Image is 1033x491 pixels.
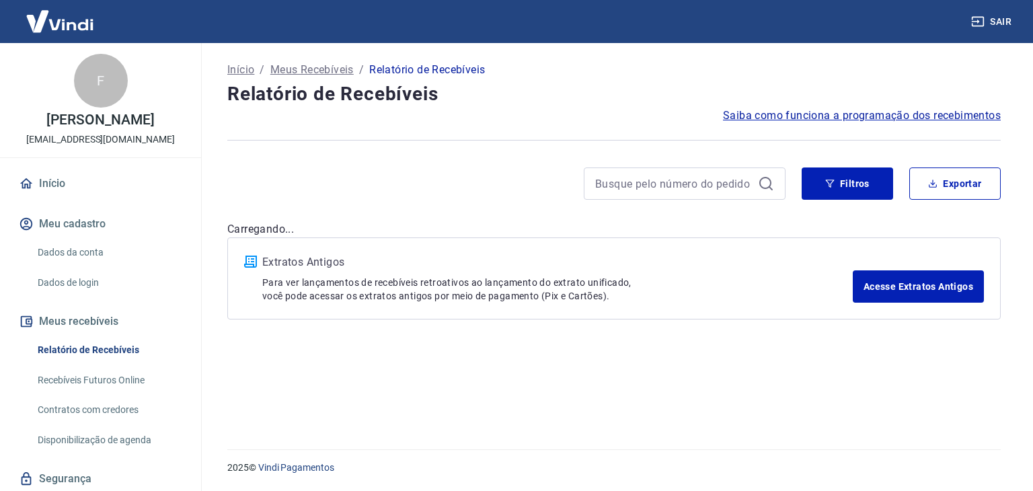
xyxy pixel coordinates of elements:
p: 2025 © [227,461,1001,475]
a: Relatório de Recebíveis [32,336,185,364]
p: / [260,62,264,78]
img: ícone [244,256,257,268]
a: Início [227,62,254,78]
a: Disponibilização de agenda [32,426,185,454]
p: Carregando... [227,221,1001,237]
p: Extratos Antigos [262,254,853,270]
p: / [359,62,364,78]
button: Filtros [802,167,893,200]
p: Para ver lançamentos de recebíveis retroativos ao lançamento do extrato unificado, você pode aces... [262,276,853,303]
p: [PERSON_NAME] [46,113,154,127]
img: Vindi [16,1,104,42]
div: F [74,54,128,108]
h4: Relatório de Recebíveis [227,81,1001,108]
a: Acesse Extratos Antigos [853,270,984,303]
a: Dados de login [32,269,185,297]
a: Dados da conta [32,239,185,266]
button: Exportar [909,167,1001,200]
button: Meus recebíveis [16,307,185,336]
a: Meus Recebíveis [270,62,354,78]
button: Sair [968,9,1017,34]
a: Vindi Pagamentos [258,462,334,473]
a: Recebíveis Futuros Online [32,367,185,394]
a: Contratos com credores [32,396,185,424]
a: Início [16,169,185,198]
p: Relatório de Recebíveis [369,62,485,78]
button: Meu cadastro [16,209,185,239]
p: [EMAIL_ADDRESS][DOMAIN_NAME] [26,133,175,147]
input: Busque pelo número do pedido [595,174,753,194]
a: Saiba como funciona a programação dos recebimentos [723,108,1001,124]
